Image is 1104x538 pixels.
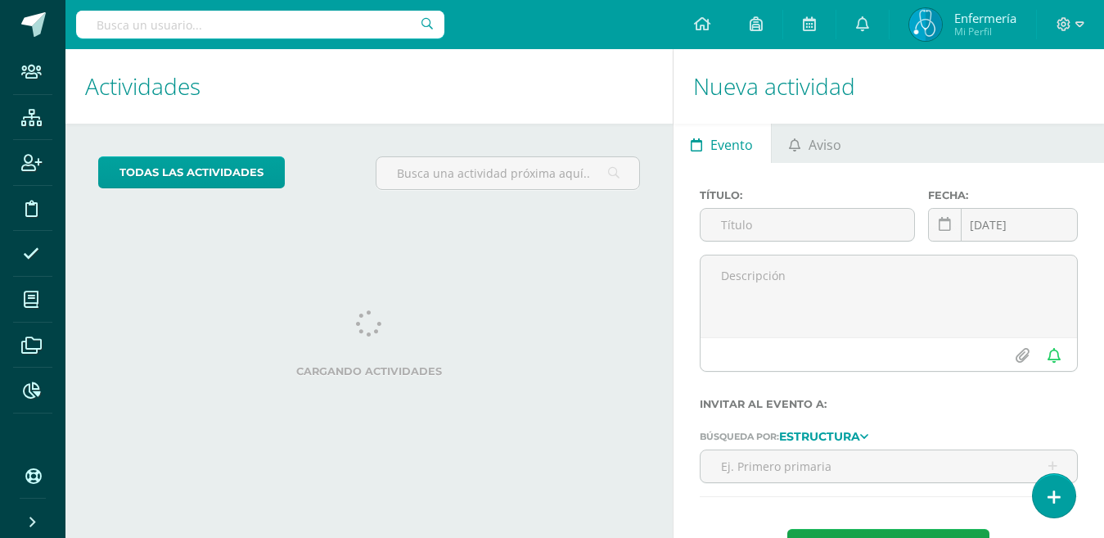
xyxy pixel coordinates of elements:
span: Evento [710,125,753,165]
h1: Nueva actividad [693,49,1084,124]
a: Estructura [779,430,868,441]
strong: Estructura [779,429,860,444]
span: Aviso [809,125,841,165]
span: Mi Perfil [954,25,1016,38]
span: Búsqueda por: [700,431,779,442]
input: Busca una actividad próxima aquí... [376,157,639,189]
img: aa4f30ea005d28cfb9f9341ec9462115.png [909,8,942,41]
h1: Actividades [85,49,653,124]
input: Fecha de entrega [929,209,1077,241]
a: todas las Actividades [98,156,285,188]
a: Aviso [772,124,859,163]
label: Cargando actividades [98,365,640,378]
span: Enfermería [954,10,1016,26]
label: Fecha: [928,189,1078,201]
input: Ej. Primero primaria [701,450,1077,482]
label: Título: [700,189,915,201]
a: Evento [674,124,771,163]
label: Invitar al evento a: [700,398,1078,410]
input: Título [701,209,914,241]
input: Busca un usuario... [76,11,444,38]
